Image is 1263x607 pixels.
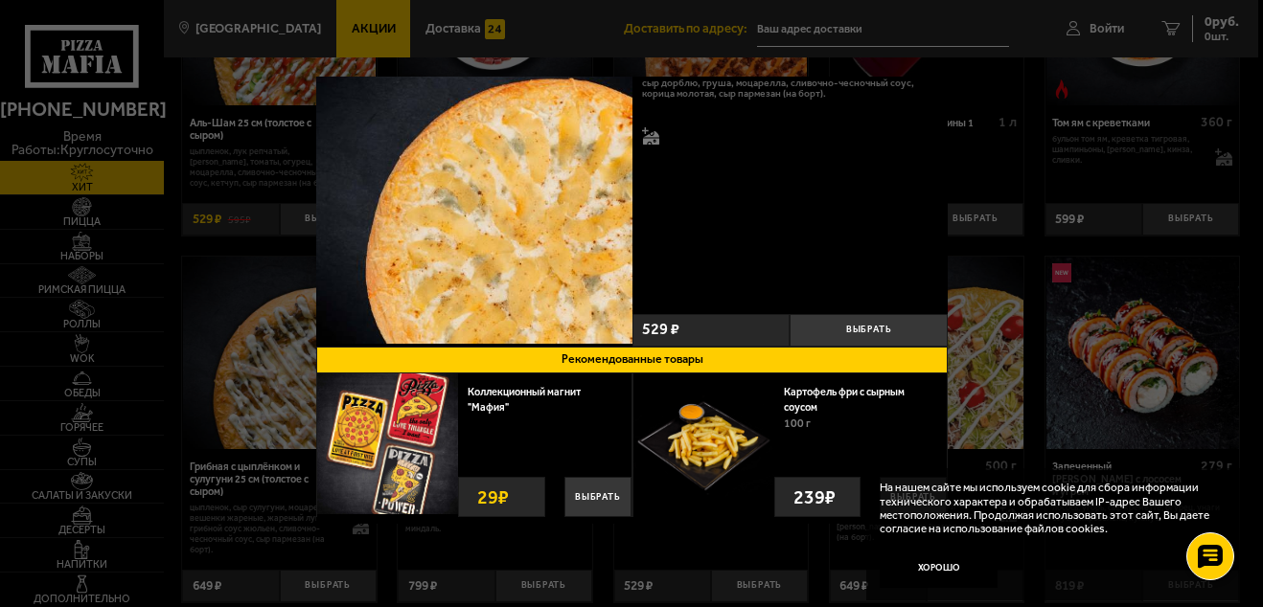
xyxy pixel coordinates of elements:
button: Выбрать [563,477,631,517]
a: Груша горгондзола 25 см (толстое с сыром) [316,28,632,347]
strong: 239 ₽ [788,478,839,516]
a: Коллекционный магнит "Мафия" [468,386,581,414]
p: На нашем сайте мы используем cookie для сбора информации технического характера и обрабатываем IP... [880,481,1221,535]
img: Груша горгондзола 25 см (толстое с сыром) [316,28,632,344]
span: 100 г [783,416,810,430]
button: Рекомендованные товары [316,347,948,373]
a: Картофель фри с сырным соусом [783,386,904,414]
span: 529 ₽ [642,322,679,337]
button: Хорошо [880,549,999,588]
strong: 29 ₽ [472,478,514,516]
button: Выбрать [790,314,948,347]
p: сыр дорблю, груша, моцарелла, сливочно-чесночный соус, корица молотая, сыр пармезан (на борт). [641,78,937,99]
